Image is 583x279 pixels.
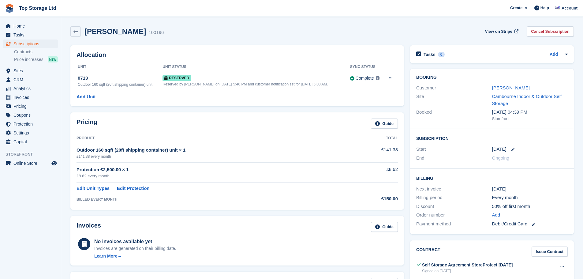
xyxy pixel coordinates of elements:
h2: Tasks [424,52,435,57]
span: Protection [13,120,50,128]
span: Analytics [13,84,50,93]
div: [DATE] 04:39 PM [492,109,568,116]
h2: [PERSON_NAME] [84,27,146,36]
th: Sync Status [350,62,383,72]
a: [PERSON_NAME] [492,85,530,90]
h2: Billing [416,175,568,181]
div: Protection £2,500.00 × 1 [77,166,355,173]
a: Contracts [14,49,58,55]
a: menu [3,159,58,168]
div: Learn More [94,253,117,259]
div: Outdoor 160 sqft (20ft shipping container) unit × 1 [77,147,355,154]
h2: Subscription [416,135,568,141]
td: £8.62 [355,163,398,183]
a: Add [492,212,500,219]
span: Tasks [13,31,50,39]
a: Cancel Subscription [527,26,574,36]
div: 0 [438,52,445,57]
a: menu [3,40,58,48]
a: Edit Unit Types [77,185,110,192]
a: Top Storage Ltd [17,3,58,13]
a: View on Stripe [483,26,520,36]
a: menu [3,120,58,128]
div: No invoices available yet [94,238,176,245]
a: Guide [371,119,398,129]
div: Booked [416,109,492,122]
div: 0713 [78,75,163,82]
a: Cambourne Indoor & Outdoor Self Storage [492,94,562,106]
a: menu [3,75,58,84]
a: menu [3,84,58,93]
span: Pricing [13,102,50,111]
h2: Pricing [77,119,97,129]
span: Ongoing [492,155,510,160]
div: Site [416,93,492,107]
th: Unit Status [163,62,350,72]
span: Sites [13,66,50,75]
a: menu [3,111,58,119]
span: Settings [13,129,50,137]
h2: Booking [416,75,568,80]
span: Home [13,22,50,30]
span: Account [562,5,577,11]
div: £141.38 every month [77,154,355,159]
span: CRM [13,75,50,84]
a: Add [550,51,558,58]
span: Help [540,5,549,11]
span: Price increases [14,57,43,62]
span: Capital [13,138,50,146]
time: 2025-08-10 23:00:00 UTC [492,146,506,153]
td: £141.38 [355,143,398,162]
span: Invoices [13,93,50,102]
th: Product [77,134,355,143]
a: menu [3,22,58,30]
div: Reserved by [PERSON_NAME] on [DATE] 5:46 PM and customer notification set for [DATE] 6:00 AM. [163,81,350,87]
div: Next invoice [416,186,492,193]
span: Storefront [6,151,61,157]
div: BILLED EVERY MONTH [77,197,355,202]
a: Preview store [50,160,58,167]
img: stora-icon-8386f47178a22dfd0bd8f6a31ec36ba5ce8667c1dd55bd0f319d3a0aa187defe.svg [5,4,14,13]
div: Invoices are generated on their billing date. [94,245,176,252]
h2: Invoices [77,222,101,232]
th: Unit [77,62,163,72]
div: Discount [416,203,492,210]
h2: Allocation [77,51,398,58]
a: Issue Contract [532,247,568,257]
div: NEW [48,56,58,62]
div: Start [416,146,492,153]
span: Coupons [13,111,50,119]
a: Learn More [94,253,176,259]
img: Sam Topham [555,5,561,11]
div: £150.00 [355,195,398,202]
div: 50% off first month [492,203,568,210]
img: icon-info-grey-7440780725fd019a000dd9b08b2336e03edf1995a4989e88bcd33f0948082b44.svg [376,76,379,80]
a: Edit Protection [117,185,150,192]
div: Every month [492,194,568,201]
div: End [416,155,492,162]
a: menu [3,93,58,102]
span: Subscriptions [13,40,50,48]
a: menu [3,129,58,137]
a: menu [3,31,58,39]
div: [DATE] [492,186,568,193]
th: Total [355,134,398,143]
span: Reserved [163,75,191,81]
div: Billing period [416,194,492,201]
div: Payment method [416,221,492,228]
div: Order number [416,212,492,219]
div: Outdoor 160 sqft (20ft shipping container) unit [78,82,163,87]
a: Add Unit [77,93,95,100]
a: Guide [371,222,398,232]
div: Signed on [DATE] [422,268,513,274]
h2: Contract [416,247,440,257]
span: Create [510,5,522,11]
div: Customer [416,85,492,92]
div: Storefront [492,116,568,122]
a: menu [3,102,58,111]
a: menu [3,138,58,146]
div: 100196 [148,29,164,36]
a: menu [3,66,58,75]
span: Online Store [13,159,50,168]
a: Price increases NEW [14,56,58,63]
